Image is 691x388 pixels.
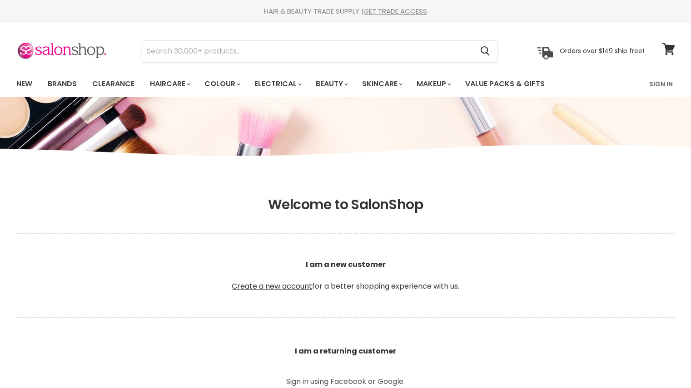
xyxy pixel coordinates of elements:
a: Sign In [644,74,678,93]
p: Sign in using Facebook or Google. [244,378,448,385]
a: Value Packs & Gifts [458,74,552,93]
a: Haircare [143,74,196,93]
a: Skincare [355,74,408,93]
h1: Welcome to SalonShop [16,196,675,213]
a: New [10,74,39,93]
b: I am a new customer [306,259,386,270]
a: Brands [41,74,84,93]
a: Colour [198,74,246,93]
button: Search [473,41,497,62]
a: Create a new account [232,281,312,291]
a: GET TRADE ACCESS [363,6,427,16]
a: Makeup [410,74,457,93]
a: Electrical [248,74,307,93]
input: Search [142,41,473,62]
div: HAIR & BEAUTY TRADE SUPPLY | [5,7,686,16]
nav: Main [5,71,686,97]
a: Beauty [309,74,353,93]
p: Orders over $149 ship free! [560,47,644,55]
form: Product [142,40,498,62]
p: for a better shopping experience with us. [16,237,675,314]
a: Clearance [85,74,141,93]
ul: Main menu [10,71,598,97]
b: I am a returning customer [295,346,396,356]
